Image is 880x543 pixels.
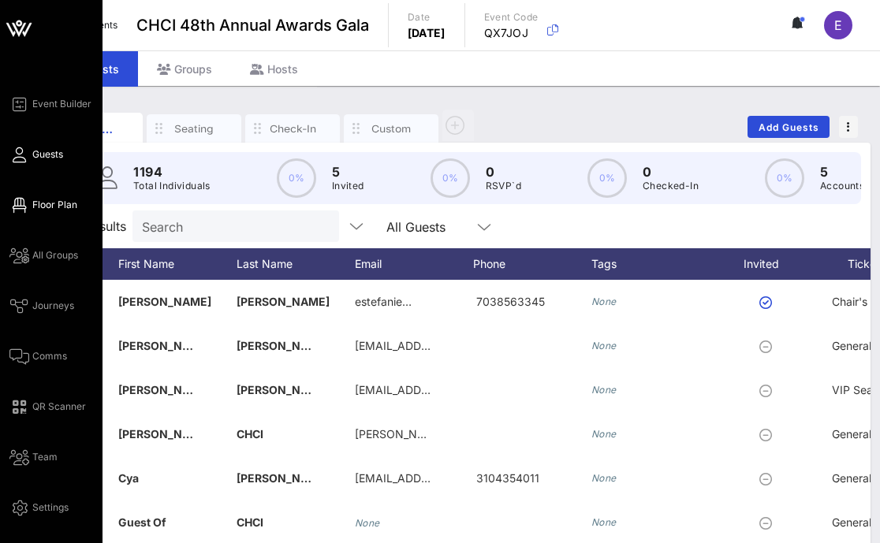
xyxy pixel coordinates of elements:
span: E [834,17,842,33]
span: QR Scanner [32,400,86,414]
span: Event Builder [32,97,91,111]
span: [PERSON_NAME] [237,339,330,352]
div: Invited [725,248,812,280]
a: Event Builder [9,95,91,113]
i: None [591,428,617,440]
span: Team [32,450,58,464]
p: Total Individuals [133,178,211,194]
span: [PERSON_NAME] [118,339,211,352]
p: 5 [820,162,864,181]
span: 7038563345 [476,295,545,308]
i: None [591,340,617,351]
span: [PERSON_NAME] [237,383,330,396]
span: [PERSON_NAME] [118,427,211,441]
p: estefanie… [355,280,412,324]
div: Custom [367,121,415,136]
div: Phone [473,248,591,280]
span: Cya [118,471,139,485]
button: Add Guests [748,116,830,138]
div: Groups [138,51,231,87]
span: All Groups [32,248,78,262]
span: Journeys [32,299,74,313]
p: Invited [332,178,364,194]
p: 0 [486,162,521,181]
span: [EMAIL_ADDRESS][DOMAIN_NAME] [355,471,545,485]
div: First Name [118,248,237,280]
p: QX7JOJ [484,25,539,41]
div: Check-In [269,121,316,136]
a: Floor Plan [9,195,77,214]
div: Last Name [237,248,355,280]
div: Email [355,248,473,280]
span: [EMAIL_ADDRESS][DOMAIN_NAME] [355,339,545,352]
p: Checked-In [643,178,699,194]
a: Comms [9,347,67,366]
span: Settings [32,500,69,515]
a: QR Scanner [9,397,86,416]
span: [PERSON_NAME][EMAIL_ADDRESS][DOMAIN_NAME] [355,427,636,441]
span: Add Guests [758,121,820,133]
a: Team [9,448,58,467]
span: [PERSON_NAME] [237,295,330,308]
div: Seating [170,121,218,136]
div: Tags [591,248,725,280]
i: None [355,517,380,529]
div: E [824,11,852,39]
a: Settings [9,498,69,517]
p: Accounts [820,178,864,194]
span: CHCI 48th Annual Awards Gala [136,13,369,37]
div: Hosts [231,51,317,87]
span: Comms [32,349,67,363]
span: [PERSON_NAME] [118,295,211,308]
span: Guests [32,147,63,162]
i: None [591,472,617,484]
i: None [591,296,617,307]
span: CHCI [237,515,263,529]
p: 0 [643,162,699,181]
span: [PERSON_NAME] [118,383,211,396]
p: 5 [332,162,364,181]
a: All Groups [9,246,78,265]
a: Journeys [9,296,74,315]
span: Guest Of [118,515,166,529]
i: None [591,384,617,396]
a: Guests [9,145,63,164]
span: CHCI [237,427,263,441]
span: [PERSON_NAME] [237,471,330,485]
p: [DATE] [408,25,446,41]
span: Floor Plan [32,198,77,212]
span: 3104354011 [476,471,539,485]
p: Date [408,9,446,25]
p: RSVP`d [486,178,521,194]
div: All Guests [386,220,446,234]
div: All Guests [377,210,503,242]
i: None [591,516,617,528]
p: 1194 [133,162,211,181]
p: Event Code [484,9,539,25]
span: [EMAIL_ADDRESS][DOMAIN_NAME] [355,383,545,396]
